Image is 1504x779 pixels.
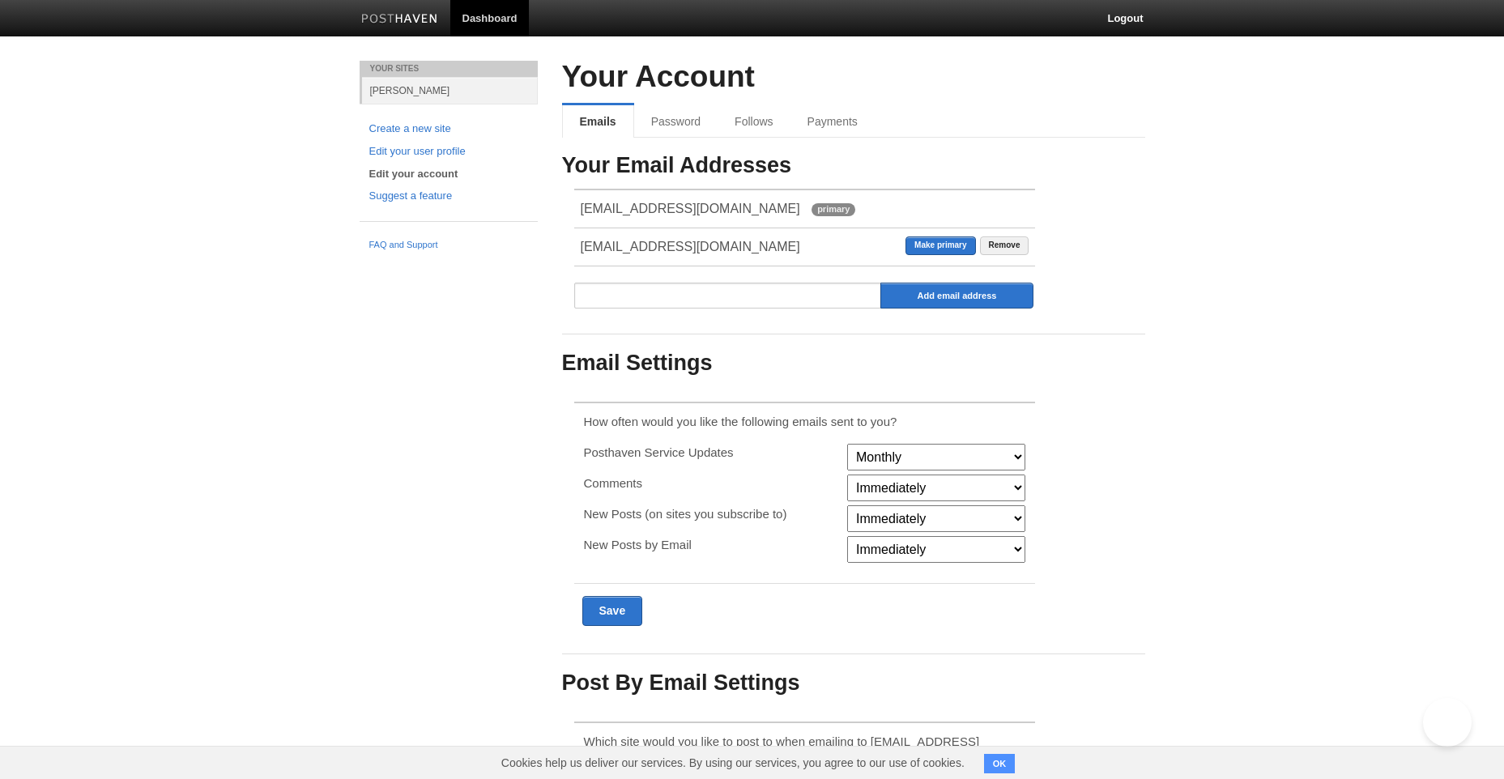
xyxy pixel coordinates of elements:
span: Cookies help us deliver our services. By using our services, you agree to our use of cookies. [485,747,981,779]
span: [EMAIL_ADDRESS][DOMAIN_NAME] [581,240,800,253]
span: primary [812,203,855,216]
iframe: Help Scout Beacon - Open [1423,698,1472,747]
p: New Posts by Email [584,536,837,553]
input: Save [582,596,643,626]
a: Create a new site [369,121,528,138]
h2: Your Account [562,61,1145,94]
a: Follows [718,105,790,138]
span: [EMAIL_ADDRESS][DOMAIN_NAME] [581,202,800,215]
h3: Email Settings [562,351,1145,376]
a: Password [634,105,718,138]
button: OK [984,754,1016,773]
img: Posthaven-bar [361,14,438,26]
h3: Post By Email Settings [562,671,1145,696]
p: Comments [584,475,837,492]
input: Add email address [880,283,1034,309]
a: FAQ and Support [369,238,528,253]
p: How often would you like the following emails sent to you? [584,413,1026,430]
a: Remove [980,236,1029,255]
a: [PERSON_NAME] [362,77,538,104]
a: Suggest a feature [369,188,528,205]
li: Your Sites [360,61,538,77]
p: New Posts (on sites you subscribe to) [584,505,837,522]
a: Make primary [905,236,975,255]
a: Edit your user profile [369,143,528,160]
a: Emails [562,105,634,138]
a: Payments [790,105,875,138]
p: Which site would you like to post to when emailing to [EMAIL_ADDRESS][DOMAIN_NAME]? [584,733,1026,767]
a: Edit your account [369,166,528,183]
p: Posthaven Service Updates [584,444,837,461]
h3: Your Email Addresses [562,154,1145,178]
